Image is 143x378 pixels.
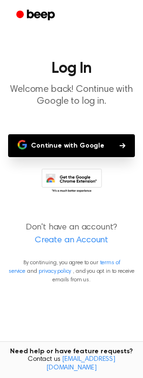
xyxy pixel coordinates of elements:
[6,356,137,372] span: Contact us
[10,6,63,25] a: Beep
[8,84,135,108] p: Welcome back! Continue with Google to log in.
[46,356,115,371] a: [EMAIL_ADDRESS][DOMAIN_NAME]
[8,259,135,284] p: By continuing, you agree to our and , and you opt in to receive emails from us.
[8,221,135,247] p: Don't have an account?
[8,134,135,157] button: Continue with Google
[10,234,133,247] a: Create an Account
[8,61,135,76] h1: Log In
[39,269,71,274] a: privacy policy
